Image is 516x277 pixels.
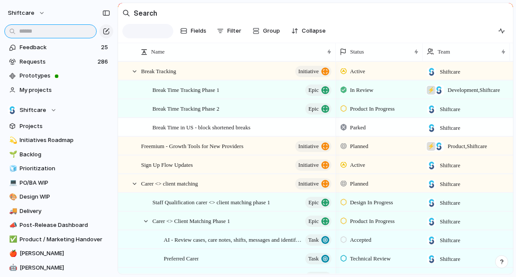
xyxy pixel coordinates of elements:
[9,263,15,273] div: 🤖
[8,179,17,187] button: 💻
[305,216,331,227] button: Epic
[164,253,199,263] span: Preferred Carer
[308,103,319,115] span: Epic
[101,43,110,52] span: 25
[4,205,113,218] div: 🚚Delivery
[4,247,113,260] a: 🍎[PERSON_NAME]
[4,69,113,82] a: Prototypes
[20,57,95,66] span: Requests
[350,105,395,113] span: Product In Progress
[8,164,17,173] button: 🧊
[440,68,460,76] span: Shiftcare
[8,263,17,272] button: 🤖
[4,162,113,175] a: 🧊Prioritization
[4,120,113,133] a: Projects
[8,193,17,201] button: 🎨
[151,47,165,56] span: Name
[305,253,331,264] button: Task
[4,148,113,161] div: 🌱Backlog
[440,105,460,114] span: Shiftcare
[8,235,17,244] button: ✅
[4,55,113,68] a: Requests286
[9,164,15,174] div: 🧊
[9,206,15,216] div: 🚚
[440,161,460,170] span: Shiftcare
[350,198,393,207] span: Design In Progress
[20,249,110,258] span: [PERSON_NAME]
[350,123,366,132] span: Parked
[440,217,460,226] span: Shiftcare
[8,150,17,159] button: 🌱
[191,27,206,35] span: Fields
[350,67,365,76] span: Active
[20,106,46,115] span: Shiftcare
[308,196,319,209] span: Epic
[308,84,319,96] span: Epic
[350,179,368,188] span: Planned
[308,215,319,227] span: Epic
[305,84,331,96] button: Epic
[302,27,326,35] span: Collapse
[4,233,113,246] a: ✅Product / Marketing Handover
[8,221,17,230] button: 📣
[227,27,241,35] span: Filter
[8,136,17,145] button: 💫
[440,236,460,245] span: Shiftcare
[427,142,435,151] div: ⚡
[8,249,17,258] button: 🍎
[9,149,15,159] div: 🌱
[141,178,198,188] span: Carer <> client matching
[177,24,210,38] button: Fields
[141,159,193,169] span: Sign Up Flow Updates
[350,47,364,56] span: Status
[350,254,391,263] span: Technical Review
[298,159,319,171] span: initiative
[8,9,34,17] span: shiftcare
[141,66,176,76] span: Break Tracking
[4,104,113,117] button: Shiftcare
[152,103,219,113] span: Break Time Tracking Phase 2
[440,180,460,189] span: Shiftcare
[20,207,110,216] span: Delivery
[440,199,460,207] span: Shiftcare
[20,235,110,244] span: Product / Marketing Handover
[213,24,245,38] button: Filter
[295,159,331,171] button: initiative
[152,216,230,226] span: Carer <> Client Matching Phase 1
[4,219,113,232] a: 📣Post-Release Dashboard
[295,178,331,189] button: initiative
[4,176,113,189] div: 💻PO/BA WIP
[448,142,487,151] span: Product , Shiftcare
[9,234,15,244] div: ✅
[305,234,331,246] button: Task
[438,47,450,56] span: Team
[4,261,113,274] a: 🤖[PERSON_NAME]
[20,179,110,187] span: PO/BA WIP
[4,6,50,20] button: shiftcare
[427,86,435,95] div: ⚡
[9,135,15,145] div: 💫
[164,234,303,244] span: AI - Review cases, care notes, shifts, messages and identify highlights risks against care plan g...
[350,161,365,169] span: Active
[9,178,15,188] div: 💻
[4,134,113,147] a: 💫Initiatives Roadmap
[20,150,110,159] span: Backlog
[295,66,331,77] button: initiative
[298,65,319,78] span: initiative
[298,178,319,190] span: initiative
[288,24,329,38] button: Collapse
[4,190,113,203] a: 🎨Design WIP
[20,71,110,80] span: Prototypes
[298,140,319,152] span: initiative
[350,86,374,95] span: In Review
[308,253,319,265] span: Task
[350,142,368,151] span: Planned
[20,43,98,52] span: Feedback
[350,217,395,226] span: Product In Progress
[152,197,270,207] span: Staff Qualification carer <> client matching phase 1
